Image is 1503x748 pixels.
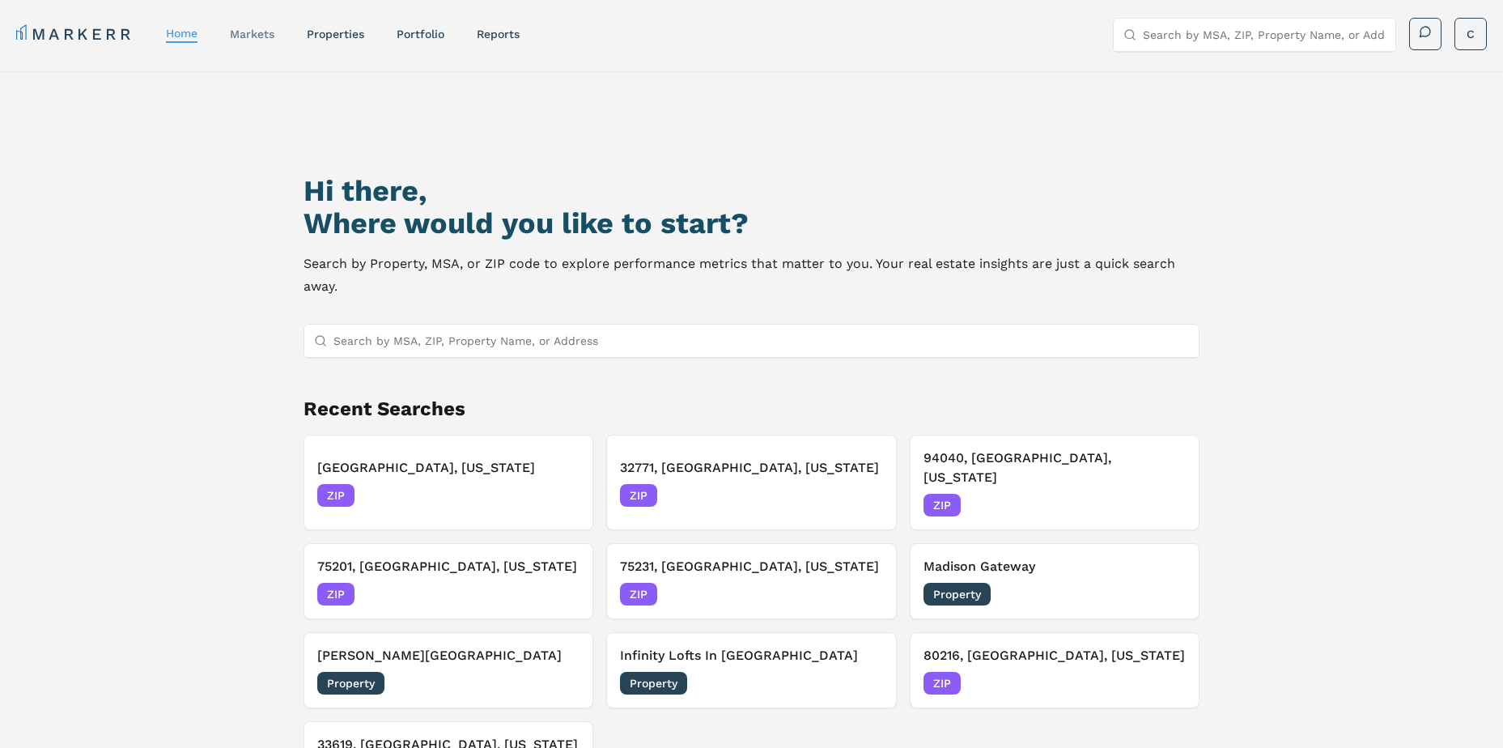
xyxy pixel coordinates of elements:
h3: 75201, [GEOGRAPHIC_DATA], [US_STATE] [317,557,580,576]
span: [DATE] [1149,586,1186,602]
button: 32771, [GEOGRAPHIC_DATA], [US_STATE]ZIP[DATE] [606,435,897,530]
span: [DATE] [847,487,883,504]
h3: Madison Gateway [923,557,1187,576]
a: properties [307,28,364,40]
button: [PERSON_NAME][GEOGRAPHIC_DATA]Property[DATE] [304,632,594,708]
a: MARKERR [16,23,134,45]
h3: Infinity Lofts In [GEOGRAPHIC_DATA] [620,646,883,665]
span: Property [317,672,384,695]
span: ZIP [620,484,657,507]
span: [DATE] [847,586,883,602]
h3: 75231, [GEOGRAPHIC_DATA], [US_STATE] [620,557,883,576]
h3: [PERSON_NAME][GEOGRAPHIC_DATA] [317,646,580,665]
button: C [1454,18,1487,50]
span: Property [923,583,991,606]
h1: Hi there, [304,175,1200,207]
p: Search by Property, MSA, or ZIP code to explore performance metrics that matter to you. Your real... [304,253,1200,298]
h3: [GEOGRAPHIC_DATA], [US_STATE] [317,458,580,478]
span: ZIP [923,672,961,695]
span: C [1467,26,1475,42]
input: Search by MSA, ZIP, Property Name, or Address [333,325,1190,357]
button: 80216, [GEOGRAPHIC_DATA], [US_STATE]ZIP[DATE] [910,632,1200,708]
h3: 32771, [GEOGRAPHIC_DATA], [US_STATE] [620,458,883,478]
h2: Where would you like to start? [304,207,1200,240]
span: Property [620,672,687,695]
span: [DATE] [543,675,580,691]
button: Madison GatewayProperty[DATE] [910,543,1200,619]
span: [DATE] [847,675,883,691]
a: reports [477,28,520,40]
button: [GEOGRAPHIC_DATA], [US_STATE]ZIP[DATE] [304,435,594,530]
button: Infinity Lofts In [GEOGRAPHIC_DATA]Property[DATE] [606,632,897,708]
input: Search by MSA, ZIP, Property Name, or Address [1143,19,1386,51]
span: ZIP [317,484,355,507]
span: [DATE] [543,586,580,602]
span: [DATE] [1149,675,1186,691]
button: 94040, [GEOGRAPHIC_DATA], [US_STATE]ZIP[DATE] [910,435,1200,530]
span: [DATE] [543,487,580,504]
span: [DATE] [1149,497,1186,513]
a: Portfolio [397,28,444,40]
button: 75231, [GEOGRAPHIC_DATA], [US_STATE]ZIP[DATE] [606,543,897,619]
button: 75201, [GEOGRAPHIC_DATA], [US_STATE]ZIP[DATE] [304,543,594,619]
h2: Recent Searches [304,396,1200,422]
a: markets [230,28,274,40]
a: home [166,27,197,40]
span: ZIP [620,583,657,606]
h3: 80216, [GEOGRAPHIC_DATA], [US_STATE] [923,646,1187,665]
span: ZIP [317,583,355,606]
h3: 94040, [GEOGRAPHIC_DATA], [US_STATE] [923,448,1187,487]
span: ZIP [923,494,961,516]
